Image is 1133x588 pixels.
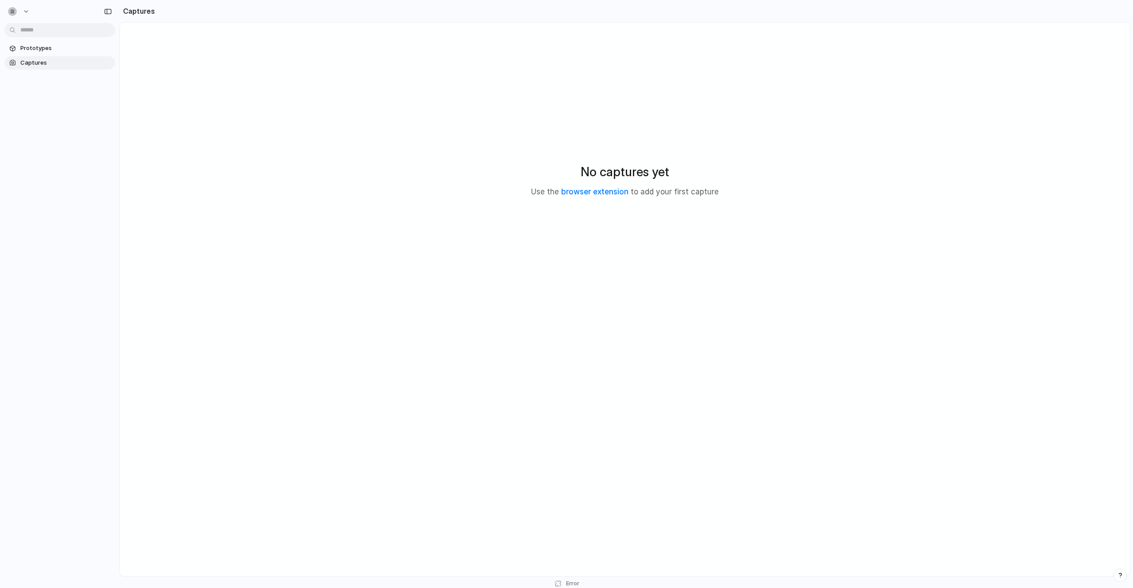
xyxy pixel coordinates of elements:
a: Prototypes [4,42,115,55]
span: Prototypes [20,44,112,53]
h2: Captures [119,6,155,16]
span: Error [566,579,579,588]
a: Captures [4,56,115,70]
h2: No captures yet [581,162,669,181]
a: browser extension [561,187,628,196]
p: Use the to add your first capture [531,186,719,198]
span: Captures [20,58,112,67]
